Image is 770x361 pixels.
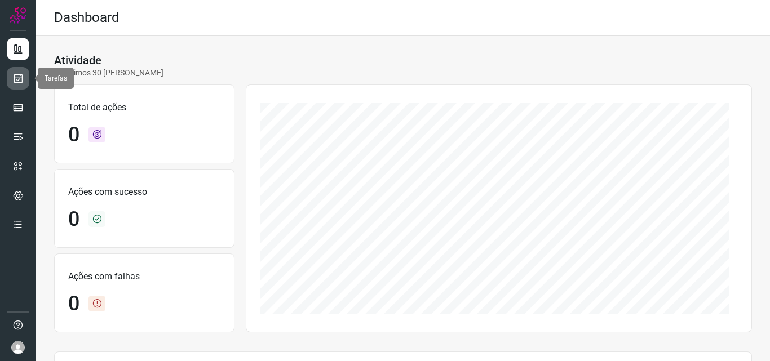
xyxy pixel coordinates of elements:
[68,270,220,283] p: Ações com falhas
[45,74,67,82] span: Tarefas
[54,10,120,26] h2: Dashboard
[68,101,220,114] p: Total de ações
[68,207,79,231] h1: 0
[54,67,163,79] p: Últimos 30 [PERSON_NAME]
[54,54,101,67] h3: Atividade
[11,341,25,354] img: avatar-user-boy.jpg
[68,185,220,199] p: Ações com sucesso
[68,292,79,316] h1: 0
[10,7,26,24] img: Logo
[68,123,79,147] h1: 0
